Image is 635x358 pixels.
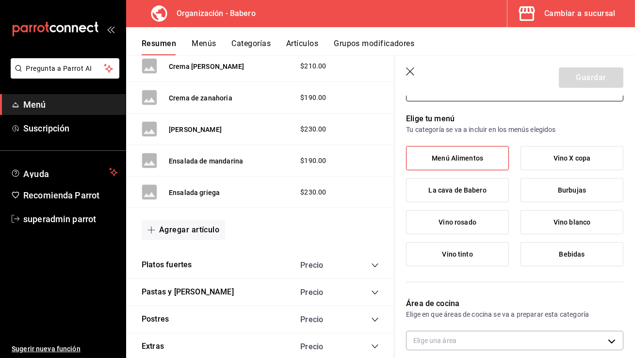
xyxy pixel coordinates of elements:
h3: Organización - Babero [169,8,256,19]
span: Vino blanco [554,218,590,227]
div: navigation tabs [142,39,635,55]
span: Vino tinto [442,250,472,259]
span: Ayuda [23,166,105,178]
p: Elige en que áreas de cocina se va a preparar esta categoría [406,309,623,319]
button: Pastas y [PERSON_NAME] [142,287,234,298]
div: Cambiar a sucursal [544,7,616,20]
button: open_drawer_menu [107,25,114,33]
span: Menú Alimentos [432,154,483,163]
button: Extras [142,341,164,352]
button: [PERSON_NAME] [169,125,222,134]
p: Área de cocina [406,298,623,309]
button: Crema de zanahoria [169,93,232,103]
div: Precio [291,260,353,270]
div: Precio [291,342,353,351]
span: Menú [23,98,118,111]
span: $230.00 [300,124,326,134]
button: Agregar artículo [142,220,225,240]
button: Resumen [142,39,176,55]
button: Crema [PERSON_NAME] [169,62,244,71]
span: Pregunta a Parrot AI [26,64,104,74]
button: Grupos modificadores [334,39,414,55]
span: $190.00 [300,93,326,103]
span: La cava de Babero [429,186,487,195]
p: Elige tu menú [406,113,623,125]
div: Precio [291,288,353,297]
button: Postres [142,314,169,325]
span: Vino rosado [439,218,476,227]
button: Pregunta a Parrot AI [11,58,119,79]
div: Precio [291,315,353,324]
span: $230.00 [300,187,326,197]
button: Menús [192,39,216,55]
button: Ensalada de mandarina [169,156,243,166]
span: superadmin parrot [23,212,118,226]
button: collapse-category-row [371,289,379,296]
a: Pregunta a Parrot AI [7,70,119,81]
button: collapse-category-row [371,342,379,350]
span: $210.00 [300,61,326,71]
span: Vino X copa [554,154,590,163]
span: Elige una área [413,337,456,344]
span: Suscripción [23,122,118,135]
button: collapse-category-row [371,261,379,269]
span: Burbujas [558,186,586,195]
button: Categorías [232,39,271,55]
span: Bebidas [559,250,585,259]
button: Platos fuertes [142,260,192,271]
button: collapse-category-row [371,316,379,324]
span: Sugerir nueva función [12,344,118,354]
button: Ensalada griega [169,188,220,197]
span: Recomienda Parrot [23,189,118,202]
span: $190.00 [300,156,326,166]
p: Tu categoría se va a incluir en los menús elegidos [406,125,623,134]
button: Artículos [286,39,318,55]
